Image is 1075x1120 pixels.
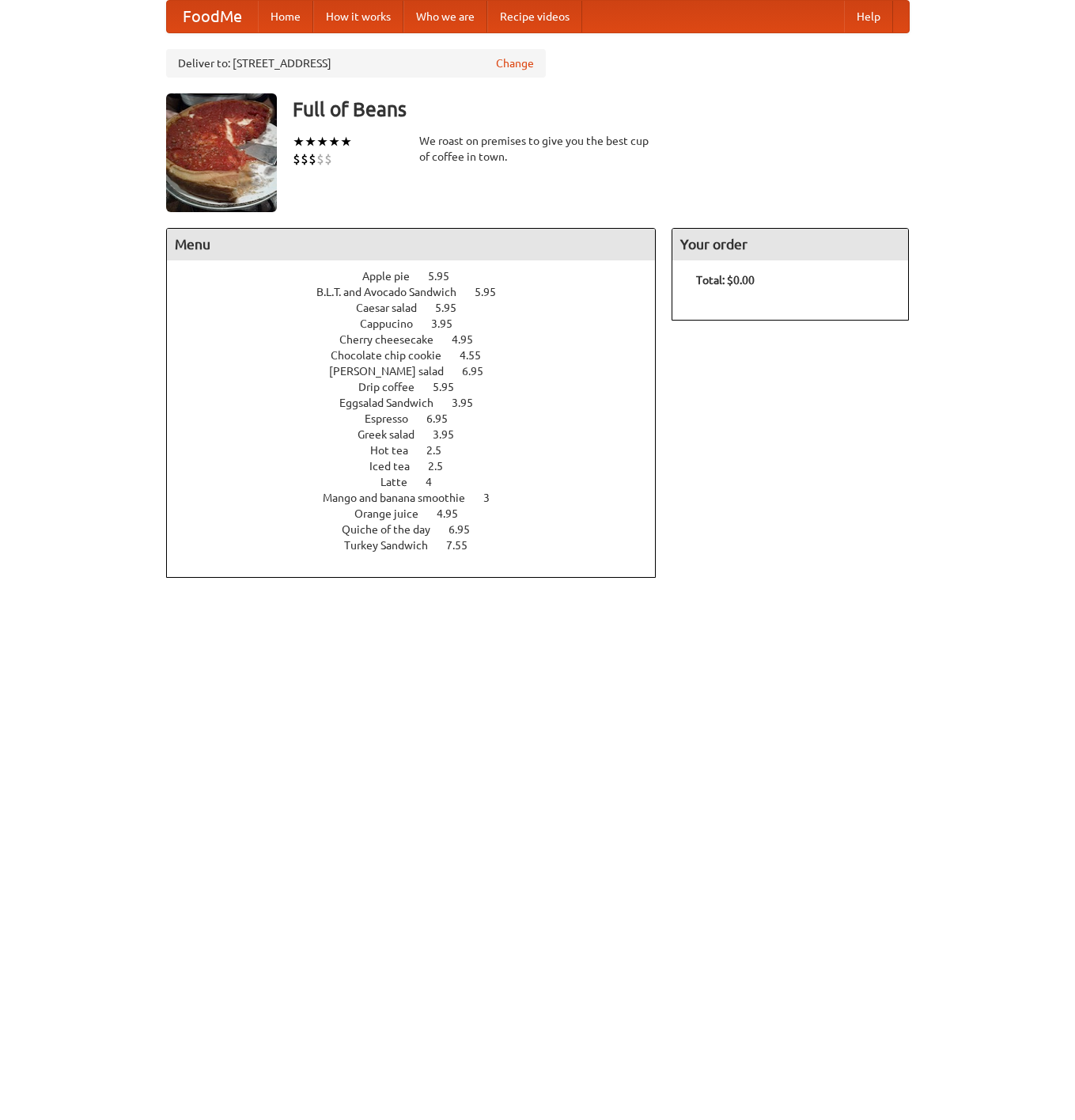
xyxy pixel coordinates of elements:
li: ★ [305,133,316,150]
span: Latte [380,476,423,488]
a: Drip coffee 5.95 [358,381,483,393]
a: Eggsalad Sandwich 3.95 [339,397,502,409]
span: Apple pie [362,270,426,283]
span: Cherry cheesecake [339,333,449,346]
a: Help [844,1,893,32]
li: ★ [316,133,328,150]
h4: Menu [167,229,656,260]
span: Turkey Sandwich [344,539,444,552]
span: 2.5 [426,444,457,457]
span: [PERSON_NAME] salad [329,365,460,378]
img: angular.jpg [166,93,277,212]
a: How it works [313,1,403,32]
li: $ [316,150,324,168]
a: B.L.T. and Avocado Sandwich 5.95 [316,286,525,298]
span: Hot tea [370,444,424,457]
div: We roast on premises to give you the best cup of coffee in town. [419,133,657,165]
div: Deliver to: [STREET_ADDRESS] [166,49,546,78]
span: 7.55 [446,539,483,552]
a: Espresso 6.95 [365,412,477,425]
span: 4.95 [437,507,474,520]
span: Iced tea [369,460,426,473]
li: $ [301,150,308,168]
span: 5.95 [433,381,470,393]
span: 2.5 [428,460,459,473]
li: $ [293,150,301,168]
span: Caesar salad [356,302,433,314]
li: ★ [328,133,340,150]
span: B.L.T. and Avocado Sandwich [316,286,472,298]
span: 3.95 [452,397,489,409]
a: Turkey Sandwich 7.55 [344,539,497,552]
span: Mango and banana smoothie [323,492,481,504]
li: ★ [340,133,352,150]
span: 5.95 [428,270,465,283]
b: Total: $0.00 [696,274,755,287]
a: Chocolate chip cookie 4.55 [331,349,510,362]
span: 3.95 [431,317,468,330]
a: Change [496,55,534,71]
span: 3 [483,492,505,504]
a: [PERSON_NAME] salad 6.95 [329,365,513,378]
span: 6.95 [462,365,499,378]
a: Latte 4 [380,476,461,488]
a: Recipe videos [487,1,582,32]
a: Iced tea 2.5 [369,460,472,473]
span: Quiche of the day [342,523,446,536]
span: 4.95 [452,333,489,346]
li: $ [324,150,332,168]
span: Drip coffee [358,381,430,393]
span: Orange juice [354,507,434,520]
h4: Your order [672,229,908,260]
span: 6.95 [426,412,464,425]
li: $ [308,150,316,168]
a: Hot tea 2.5 [370,444,471,457]
a: Home [258,1,313,32]
span: 4.55 [460,349,497,362]
a: Cappucino 3.95 [360,317,482,330]
span: 4 [426,476,448,488]
h3: Full of Beans [293,93,910,125]
a: Quiche of the day 6.95 [342,523,499,536]
span: 5.95 [475,286,512,298]
span: Eggsalad Sandwich [339,397,449,409]
a: Caesar salad 5.95 [356,302,486,314]
span: 5.95 [435,302,472,314]
a: Orange juice 4.95 [354,507,487,520]
span: Greek salad [358,428,430,441]
span: 6.95 [449,523,486,536]
a: Greek salad 3.95 [358,428,483,441]
a: Mango and banana smoothie 3 [323,492,519,504]
li: ★ [293,133,305,150]
span: Chocolate chip cookie [331,349,457,362]
span: Espresso [365,412,424,425]
a: Cherry cheesecake 4.95 [339,333,502,346]
span: 3.95 [433,428,470,441]
a: FoodMe [167,1,258,32]
span: Cappucino [360,317,429,330]
a: Who we are [403,1,487,32]
a: Apple pie 5.95 [362,270,479,283]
